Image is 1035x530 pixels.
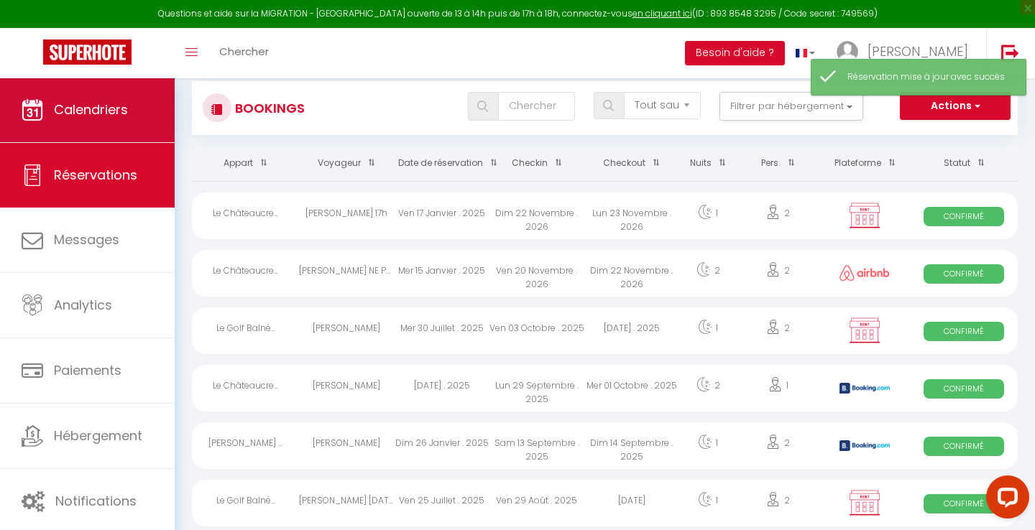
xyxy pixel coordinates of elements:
[819,146,910,181] th: Sort by channel
[192,146,299,181] th: Sort by rentals
[54,296,112,314] span: Analytics
[54,231,119,248] span: Messages
[54,166,137,184] span: Réservations
[900,92,1011,121] button: Actions
[54,427,142,445] span: Hébergement
[975,470,1035,530] iframe: LiveChat chat widget
[847,70,1011,84] div: Réservation mise à jour avec succès
[911,146,1018,181] th: Sort by status
[55,492,137,510] span: Notifications
[54,361,121,379] span: Paiements
[489,146,584,181] th: Sort by checkin
[299,146,394,181] th: Sort by guest
[679,146,737,181] th: Sort by nights
[54,101,128,118] span: Calendriers
[719,92,863,121] button: Filtrer par hébergement
[837,41,858,62] img: ...
[632,7,692,19] a: en cliquant ici
[826,28,986,78] a: ... [PERSON_NAME]
[1001,44,1019,62] img: logout
[685,41,785,65] button: Besoin d'aide ?
[868,42,968,60] span: [PERSON_NAME]
[231,92,305,124] h3: Bookings
[208,28,280,78] a: Chercher
[395,146,489,181] th: Sort by booking date
[737,146,819,181] th: Sort by people
[219,44,269,59] span: Chercher
[43,39,132,65] img: Super Booking
[498,92,575,121] input: Chercher
[584,146,679,181] th: Sort by checkout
